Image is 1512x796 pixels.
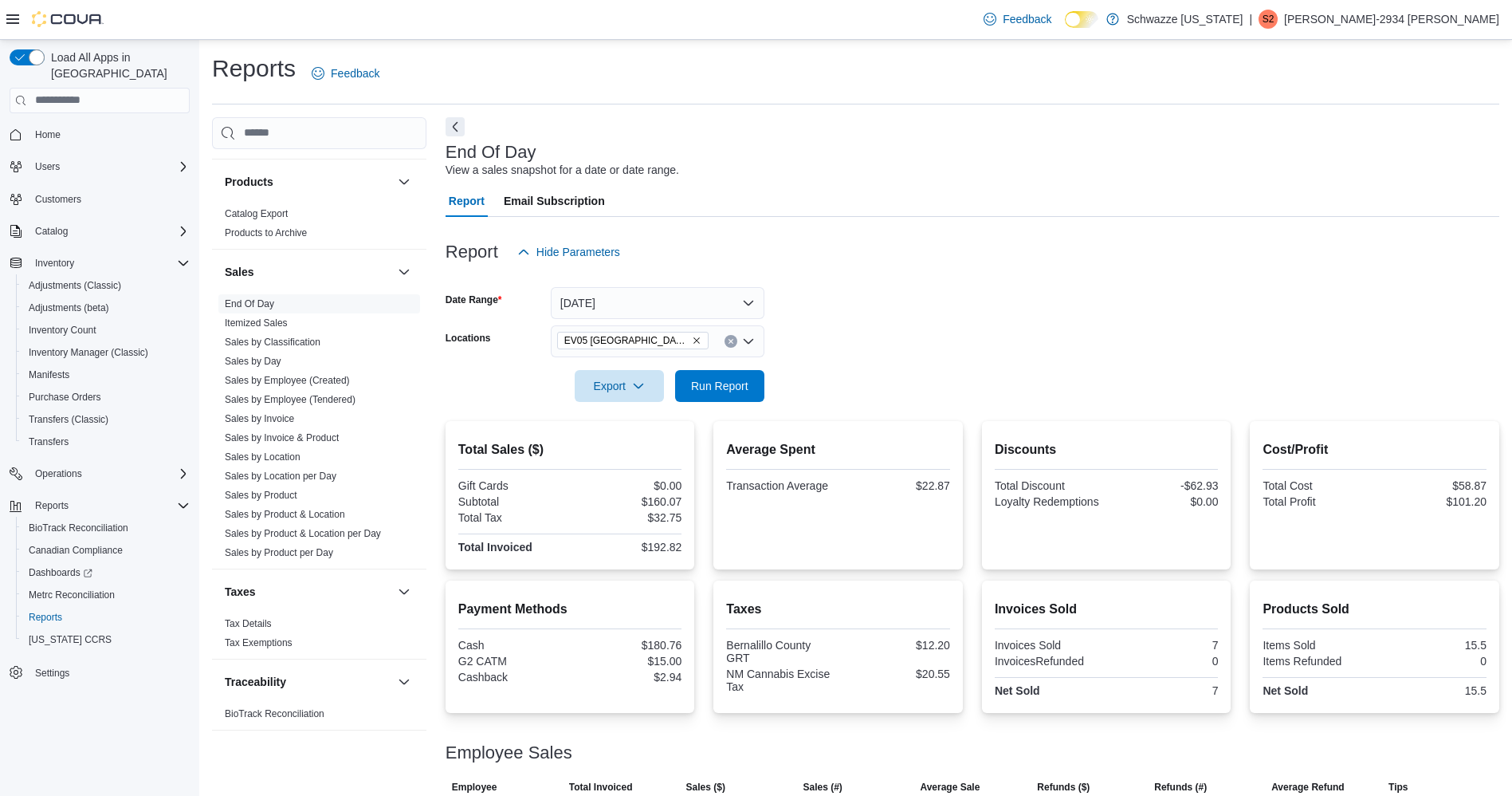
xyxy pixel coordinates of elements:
[225,636,293,649] span: Tax Exemptions
[225,584,256,600] h3: Taxes
[29,157,66,176] button: Users
[725,335,737,348] button: Clear input
[3,123,196,146] button: Home
[1109,684,1218,697] div: 7
[225,317,288,329] span: Itemized Sales
[458,639,567,652] div: Cash
[29,611,62,624] span: Reports
[225,394,355,405] a: Sales by Employee (Tendered)
[1284,10,1499,29] p: [PERSON_NAME]-2934 [PERSON_NAME]
[449,185,485,217] span: Report
[331,65,379,81] span: Feedback
[225,374,350,387] span: Sales by Employee (Created)
[726,639,835,664] div: Bernalillo County GRT
[225,207,288,220] span: Catalog Export
[573,479,681,492] div: $0.00
[225,509,345,520] a: Sales by Product & Location
[22,608,69,627] a: Reports
[225,412,294,425] span: Sales by Invoice
[452,781,497,794] span: Employee
[22,298,190,317] span: Adjustments (beta)
[1037,781,1090,794] span: Refunds ($)
[551,287,764,319] button: [DATE]
[16,517,196,539] button: BioTrack Reconciliation
[212,704,426,730] div: Traceability
[22,563,190,582] span: Dashboards
[446,143,536,162] h3: End Of Day
[395,672,414,692] button: Traceability
[842,668,950,680] div: $20.55
[225,264,391,280] button: Sales
[920,781,980,794] span: Average Sale
[446,743,572,763] h3: Employee Sales
[225,317,288,329] a: Itemized Sales
[29,413,108,426] span: Transfers (Classic)
[22,563,99,582] a: Dashboards
[29,279,121,292] span: Adjustments (Classic)
[22,518,190,538] span: BioTrack Reconciliation
[995,684,1040,697] strong: Net Sold
[225,174,391,190] button: Products
[29,125,67,144] a: Home
[1263,10,1274,29] span: S2
[212,53,296,85] h1: Reports
[225,431,339,444] span: Sales by Invoice & Product
[692,336,701,345] button: Remove EV05 Uptown from selection in this group
[3,187,196,211] button: Customers
[22,388,190,407] span: Purchase Orders
[842,639,950,652] div: $12.20
[29,368,69,381] span: Manifests
[3,156,196,178] button: Users
[29,633,112,646] span: [US_STATE] CCRS
[22,630,118,649] a: [US_STATE] CCRS
[22,343,155,362] a: Inventory Manager (Classic)
[16,629,196,651] button: [US_STATE] CCRS
[1249,10,1252,29] p: |
[458,479,567,492] div: Gift Cards
[395,172,414,191] button: Products
[22,541,190,560] span: Canadian Compliance
[1259,10,1278,29] div: Steven-2934 Fuentes
[225,336,320,349] span: Sales by Classification
[225,470,336,483] span: Sales by Location per Day
[225,375,350,386] a: Sales by Employee (Created)
[1378,479,1486,492] div: $58.87
[22,608,190,627] span: Reports
[22,365,76,384] a: Manifests
[446,117,465,136] button: Next
[1271,781,1345,794] span: Average Refund
[691,378,748,394] span: Run Report
[29,301,109,314] span: Adjustments (beta)
[225,617,272,630] span: Tax Details
[726,600,950,619] h2: Taxes
[45,49,190,81] span: Load All Apps in [GEOGRAPHIC_DATA]
[225,471,336,482] a: Sales by Location per Day
[395,582,414,601] button: Taxes
[1378,684,1486,697] div: 15.5
[458,495,567,508] div: Subtotal
[225,227,307,239] span: Products to Archive
[3,252,196,274] button: Inventory
[1263,479,1371,492] div: Total Cost
[35,257,74,270] span: Inventory
[22,585,121,605] a: Metrc Reconciliation
[569,781,633,794] span: Total Invoiced
[16,584,196,606] button: Metrc Reconciliation
[225,527,381,540] span: Sales by Product & Location per Day
[22,630,190,649] span: Washington CCRS
[977,3,1058,35] a: Feedback
[1109,479,1218,492] div: -$62.93
[16,562,196,584] a: Dashboards
[995,479,1103,492] div: Total Discount
[675,370,764,402] button: Run Report
[458,440,682,459] h2: Total Sales ($)
[22,298,116,317] a: Adjustments (beta)
[1109,639,1218,652] div: 7
[225,413,294,424] a: Sales by Invoice
[1109,655,1218,668] div: 0
[1263,440,1486,459] h2: Cost/Profit
[16,431,196,453] button: Transfers
[35,499,69,512] span: Reports
[225,227,307,238] a: Products to Archive
[573,541,681,554] div: $192.82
